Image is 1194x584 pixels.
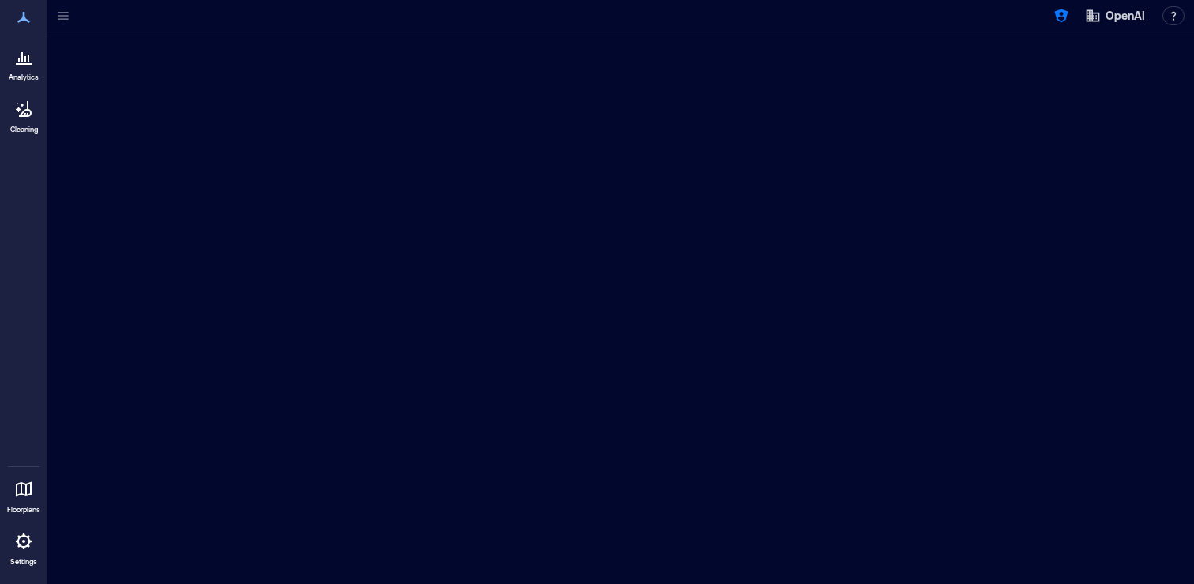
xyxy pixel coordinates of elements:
[10,557,37,567] p: Settings
[4,38,43,87] a: Analytics
[5,522,43,571] a: Settings
[1106,8,1145,24] span: OpenAI
[7,505,40,514] p: Floorplans
[1080,3,1150,28] button: OpenAI
[4,90,43,139] a: Cleaning
[9,73,39,82] p: Analytics
[2,470,45,519] a: Floorplans
[10,125,38,134] p: Cleaning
